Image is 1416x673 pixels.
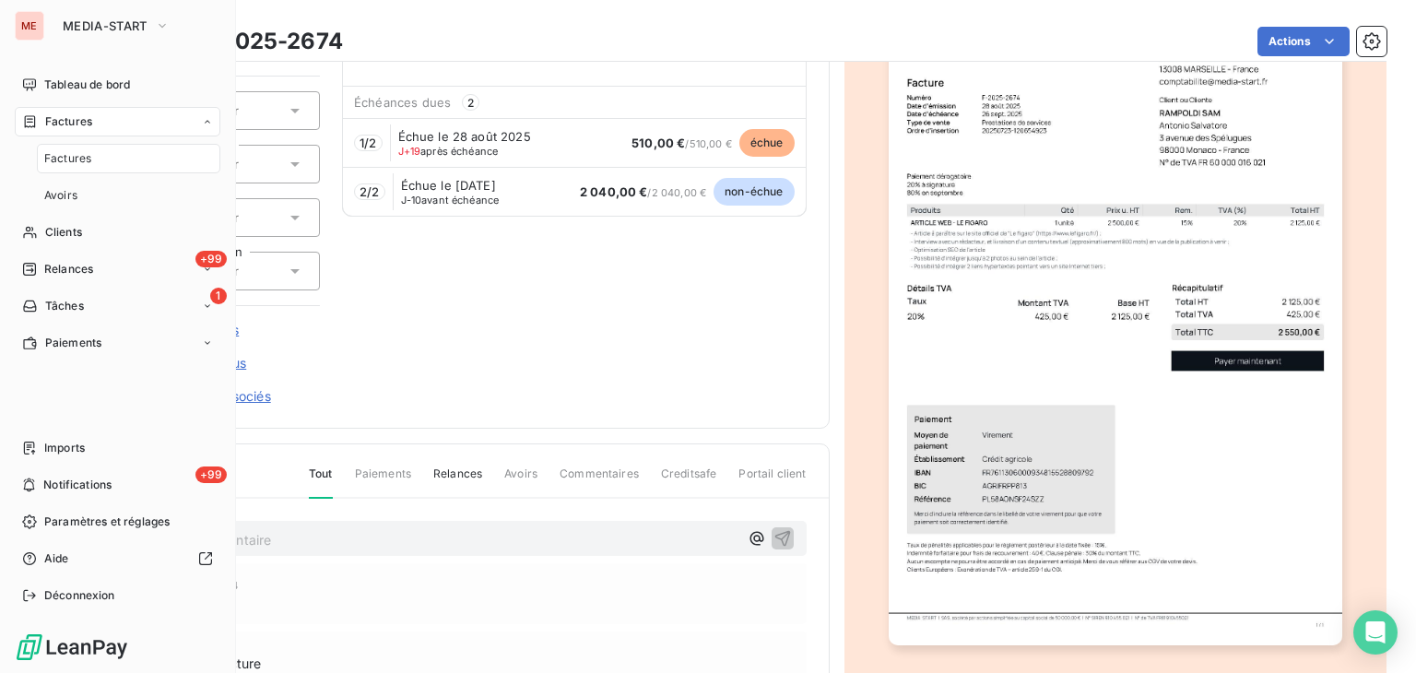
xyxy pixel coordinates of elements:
span: J-10 [401,194,422,207]
span: J+19 [398,145,421,158]
span: Imports [44,440,85,456]
span: Avoirs [504,466,537,497]
span: Portail client [738,466,806,497]
span: Creditsafe [661,466,717,497]
span: Avoirs [44,187,77,204]
span: +99 [195,251,227,267]
div: ME [15,11,44,41]
span: avant échéance [401,195,500,206]
div: Open Intercom Messenger [1353,610,1398,655]
span: 2 040,00 € [580,184,648,199]
button: Actions [1257,27,1350,56]
span: Paramètres et réglages [44,514,170,530]
span: Aide [44,550,69,567]
span: / 2 040,00 € [580,186,706,199]
span: +99 [195,466,227,483]
span: Paiements [45,335,101,351]
span: 2 / 2 [360,184,379,199]
span: Déconnexion [44,587,115,604]
span: non-échue [714,178,794,206]
span: Tâches [45,298,84,314]
span: / 510,00 € [631,137,732,150]
span: Tout [309,466,333,499]
span: 510,00 € [631,136,685,150]
span: Échue le [DATE] [401,178,496,193]
span: Paiements [355,466,411,497]
span: 2 [462,94,479,111]
img: Logo LeanPay [15,632,129,662]
span: 1 / 2 [360,136,376,150]
span: MEDIA-START [63,18,147,33]
span: Factures [45,113,92,130]
img: invoice_thumbnail [889,4,1342,644]
h3: F-2025-2674 [198,25,343,58]
span: Échue le 28 août 2025 [398,129,531,144]
span: Relances [44,261,93,277]
span: Clients [45,224,82,241]
span: Notifications [43,477,112,493]
span: Factures [44,150,91,167]
span: après échéance [398,146,499,157]
span: 1 [210,288,227,304]
span: Commentaires [560,466,639,497]
a: Aide [15,544,220,573]
span: Tableau de bord [44,77,130,93]
span: Relances [433,466,482,497]
span: échue [739,129,795,157]
span: Échéances dues [354,95,451,110]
